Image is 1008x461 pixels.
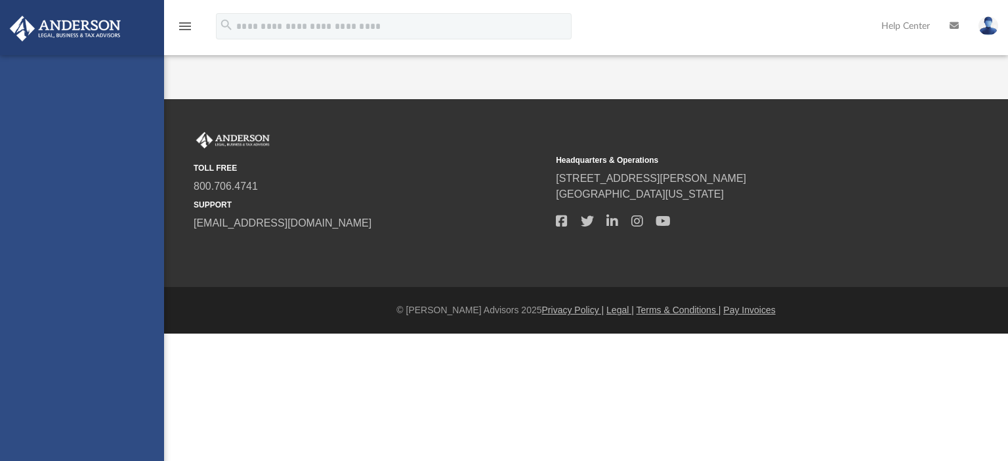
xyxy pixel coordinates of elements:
small: TOLL FREE [194,162,547,174]
a: Privacy Policy | [542,305,604,315]
small: SUPPORT [194,199,547,211]
a: [GEOGRAPHIC_DATA][US_STATE] [556,188,724,200]
a: Legal | [606,305,634,315]
small: Headquarters & Operations [556,154,909,166]
i: menu [177,18,193,34]
a: [EMAIL_ADDRESS][DOMAIN_NAME] [194,217,371,229]
a: Pay Invoices [723,305,775,315]
a: 800.706.4741 [194,181,258,192]
img: User Pic [978,16,998,35]
a: Terms & Conditions | [637,305,721,315]
div: © [PERSON_NAME] Advisors 2025 [164,303,1008,317]
a: menu [177,25,193,34]
img: Anderson Advisors Platinum Portal [6,16,125,41]
a: [STREET_ADDRESS][PERSON_NAME] [556,173,746,184]
i: search [219,18,234,32]
img: Anderson Advisors Platinum Portal [194,132,272,149]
